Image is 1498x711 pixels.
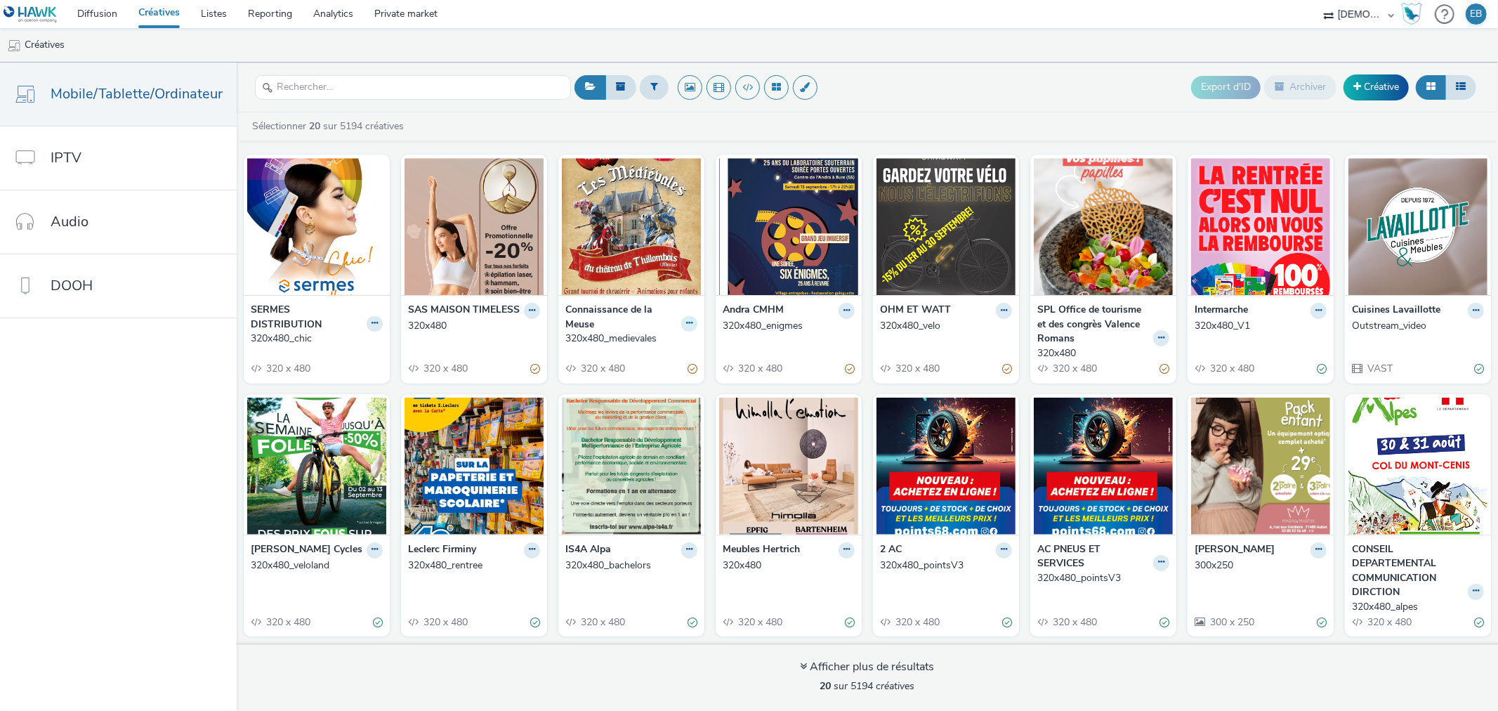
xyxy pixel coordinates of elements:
[1352,303,1440,319] strong: Cuisines Lavaillotte
[1209,615,1254,629] span: 300 x 250
[405,398,544,535] img: 320x480_rentree visual
[1445,75,1476,99] button: Liste
[1366,615,1412,629] span: 320 x 480
[1352,600,1484,614] a: 320x480_alpes
[880,542,902,559] strong: 2 AC
[1195,542,1275,559] strong: [PERSON_NAME]
[1195,559,1327,573] a: 300x250
[408,303,520,319] strong: SAS MAISON TIMELESS
[1037,571,1164,585] div: 320x480_pointsV3
[1352,600,1478,614] div: 320x480_alpes
[565,332,692,346] div: 320x480_medievales
[1317,362,1327,377] div: Valide
[408,559,540,573] a: 320x480_rentree
[723,542,800,559] strong: Meubles Hertrich
[845,362,855,377] div: Partiellement valide
[1191,76,1261,98] button: Export d'ID
[1159,615,1169,630] div: Valide
[894,362,940,375] span: 320 x 480
[1416,75,1446,99] button: Grille
[1343,74,1409,100] a: Créative
[1037,346,1164,360] div: 320x480
[530,615,540,630] div: Valide
[880,319,1012,333] a: 320x480_velo
[880,559,1012,573] a: 320x480_pointsV3
[1264,75,1336,99] button: Archiver
[723,319,855,333] a: 320x480_enigmes
[422,362,468,375] span: 320 x 480
[1474,362,1484,377] div: Valide
[723,559,849,573] div: 320x480
[1037,346,1169,360] a: 320x480
[247,158,386,295] img: 320x480_chic visual
[880,559,1006,573] div: 320x480_pointsV3
[1471,4,1483,25] div: EB
[1352,319,1478,333] div: Outstream_video
[820,679,915,693] span: sur 5194 créatives
[880,319,1006,333] div: 320x480_velo
[880,303,951,319] strong: OHM ET WATT
[1034,398,1173,535] img: 320x480_pointsV3 visual
[1401,3,1422,25] img: Hawk Academy
[565,559,697,573] a: 320x480_bachelors
[1401,3,1428,25] a: Hawk Academy
[408,319,540,333] a: 320x480
[1051,615,1097,629] span: 320 x 480
[737,362,782,375] span: 320 x 480
[688,362,697,377] div: Partiellement valide
[251,332,377,346] div: 320x480_chic
[719,398,858,535] img: 320x480 visual
[251,303,363,332] strong: SERMES DISTRIBUTION
[251,542,362,559] strong: [PERSON_NAME] Cycles
[562,398,701,535] img: 320x480_bachelors visual
[1348,398,1487,535] img: 320x480_alpes visual
[876,158,1016,295] img: 320x480_velo visual
[408,542,476,559] strong: Leclerc Firminy
[1002,615,1012,630] div: Valide
[820,679,832,693] strong: 20
[51,211,88,232] span: Audio
[1195,319,1321,333] div: 320x480_V1
[876,398,1016,535] img: 320x480_pointsV3 visual
[565,559,692,573] div: 320x480_bachelors
[1191,398,1330,535] img: 300x250 visual
[251,559,383,573] a: 320x480_veloland
[422,615,468,629] span: 320 x 480
[894,615,940,629] span: 320 x 480
[373,615,383,630] div: Valide
[405,158,544,295] img: 320x480 visual
[723,303,784,319] strong: Andra CMHM
[1037,571,1169,585] a: 320x480_pointsV3
[51,84,223,104] span: Mobile/Tablette/Ordinateur
[1474,615,1484,630] div: Valide
[1195,303,1248,319] strong: Intermarche
[251,119,409,133] a: Sélectionner sur 5194 créatives
[265,362,310,375] span: 320 x 480
[579,362,625,375] span: 320 x 480
[1037,542,1150,571] strong: AC PNEUS ET SERVICES
[1034,158,1173,295] img: 320x480 visual
[1195,559,1321,573] div: 300x250
[1317,615,1327,630] div: Valide
[265,615,310,629] span: 320 x 480
[1037,303,1150,346] strong: SPL Office de tourisme et des congrès Valence Romans
[1348,158,1487,295] img: Outstream_video visual
[251,332,383,346] a: 320x480_chic
[255,75,571,100] input: Rechercher...
[801,659,935,675] div: Afficher plus de résultats
[1191,158,1330,295] img: 320x480_V1 visual
[1352,319,1484,333] a: Outstream_video
[51,275,93,296] span: DOOH
[1352,542,1464,600] strong: CONSEIL DEPARTEMENTAL COMMUNICATION DIRCTION
[565,332,697,346] a: 320x480_medievales
[562,158,701,295] img: 320x480_medievales visual
[309,119,320,133] strong: 20
[845,615,855,630] div: Valide
[530,362,540,377] div: Partiellement valide
[1195,319,1327,333] a: 320x480_V1
[565,542,611,559] strong: IS4A Alpa
[719,158,858,295] img: 320x480_enigmes visual
[723,559,855,573] a: 320x480
[1209,362,1254,375] span: 320 x 480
